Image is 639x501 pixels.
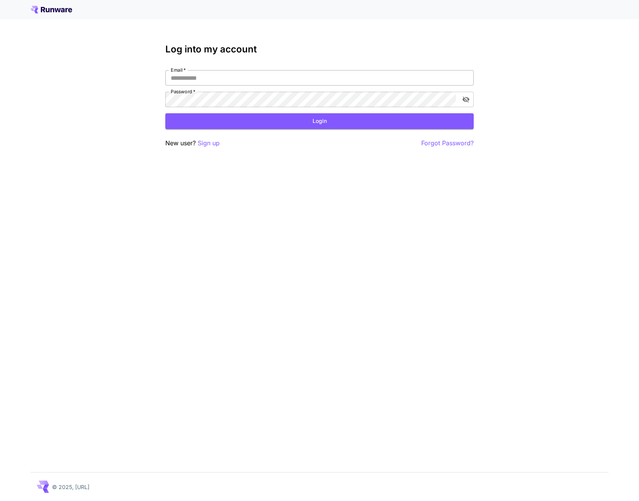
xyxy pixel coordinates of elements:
button: toggle password visibility [459,92,473,106]
button: Login [165,113,474,129]
label: Password [171,88,195,95]
p: © 2025, [URL] [52,483,89,491]
button: Forgot Password? [421,138,474,148]
label: Email [171,67,186,73]
h3: Log into my account [165,44,474,55]
p: New user? [165,138,220,148]
button: Sign up [198,138,220,148]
